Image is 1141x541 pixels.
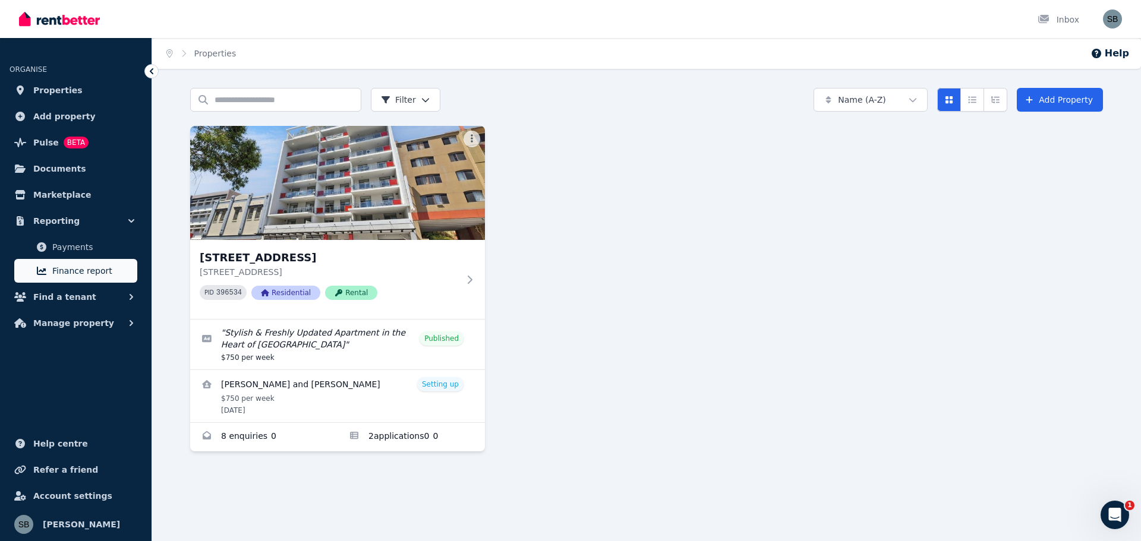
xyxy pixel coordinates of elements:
a: Add Property [1017,88,1103,112]
button: Find a tenant [10,285,142,309]
nav: Breadcrumb [152,38,250,69]
button: Reporting [10,209,142,233]
a: Help centre [10,432,142,455]
a: Payments [14,235,137,259]
span: Properties [33,83,83,97]
a: Finance report [14,259,137,283]
span: Name (A-Z) [838,94,886,106]
code: 396534 [216,289,242,297]
span: Help centre [33,436,88,451]
span: Payments [52,240,133,254]
span: Add property [33,109,96,124]
span: Refer a friend [33,463,98,477]
a: Properties [10,78,142,102]
a: Enquiries for 16/863-867 Wellington Street, West Perth [190,423,338,451]
span: Filter [381,94,416,106]
span: Rental [325,286,377,300]
button: Filter [371,88,440,112]
button: Card view [937,88,961,112]
button: Help [1090,46,1129,61]
a: Properties [194,49,237,58]
button: Compact list view [960,88,984,112]
span: Finance report [52,264,133,278]
div: Inbox [1038,14,1079,26]
a: PulseBETA [10,131,142,154]
span: Residential [251,286,320,300]
a: Edit listing: Stylish & Freshly Updated Apartment in the Heart of West Perth [190,319,485,369]
a: Applications for 16/863-867 Wellington Street, West Perth [338,423,485,451]
a: Refer a friend [10,458,142,482]
button: Manage property [10,311,142,335]
span: [PERSON_NAME] [43,517,120,531]
a: View details for Hoi Ying Chan and Sifan Cai [190,370,485,422]
span: Account settings [33,489,112,503]
span: BETA [64,137,89,148]
span: 1 [1125,501,1134,510]
span: ORGANISE [10,65,47,74]
img: RentBetter [19,10,100,28]
button: More options [464,131,480,147]
button: Expanded list view [984,88,1007,112]
span: Reporting [33,214,80,228]
span: Documents [33,162,86,176]
small: PID [204,289,214,296]
h3: [STREET_ADDRESS] [200,249,459,266]
div: View options [937,88,1007,112]
a: 16/863-867 Wellington Street, West Perth[STREET_ADDRESS][STREET_ADDRESS]PID 396534ResidentialRental [190,126,485,319]
span: Pulse [33,135,59,150]
span: Manage property [33,316,114,330]
a: Documents [10,157,142,181]
a: Add property [10,105,142,128]
span: Find a tenant [33,290,96,304]
span: Marketplace [33,188,91,202]
button: Name (A-Z) [814,88,928,112]
a: Account settings [10,484,142,508]
img: Sam Berrell [1103,10,1122,29]
p: [STREET_ADDRESS] [200,266,459,278]
iframe: Intercom live chat [1101,501,1129,529]
img: 16/863-867 Wellington Street, West Perth [190,126,485,240]
a: Marketplace [10,183,142,207]
img: Sam Berrell [14,515,33,534]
